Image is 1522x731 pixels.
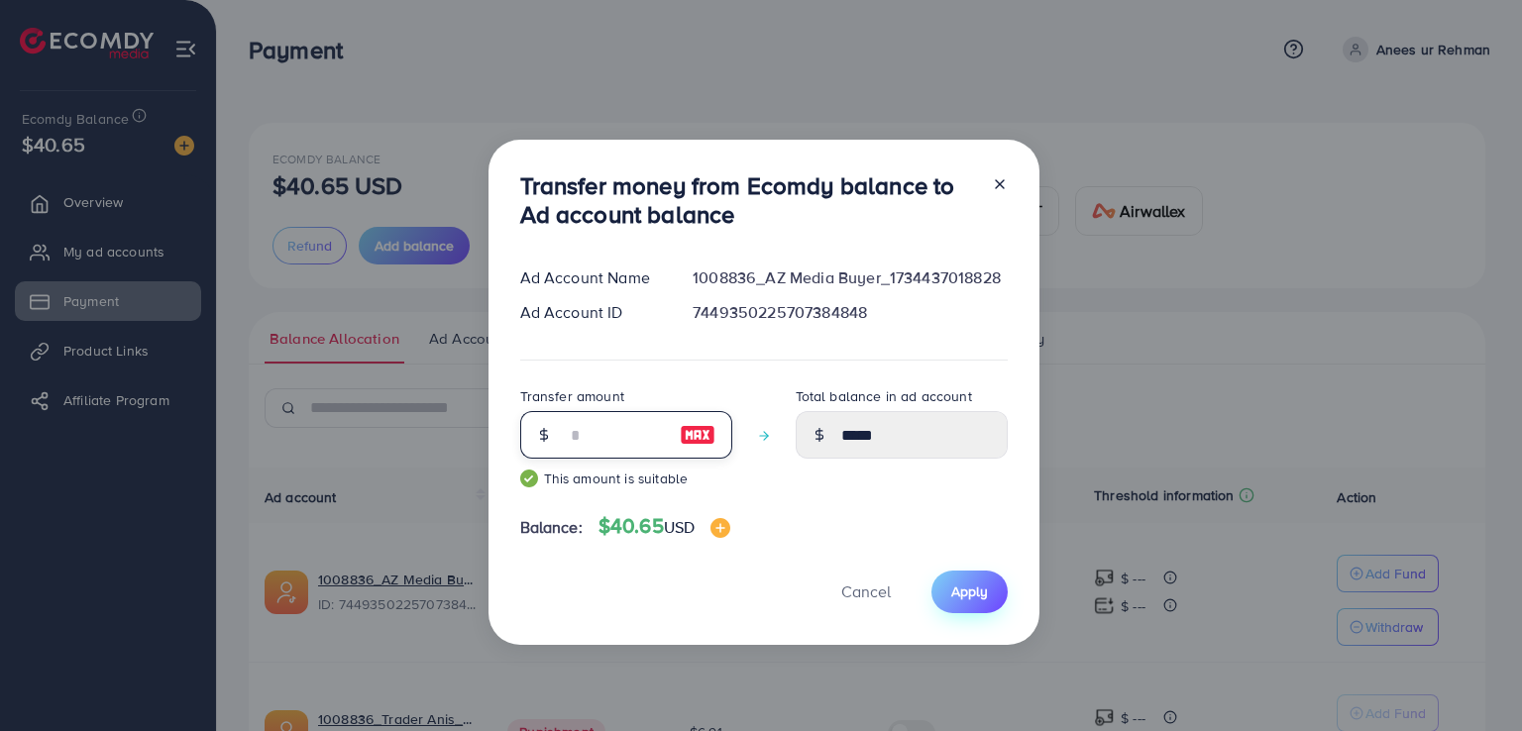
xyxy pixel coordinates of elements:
button: Apply [931,571,1008,613]
label: Transfer amount [520,386,624,406]
img: image [680,423,715,447]
label: Total balance in ad account [796,386,972,406]
div: Ad Account ID [504,301,678,324]
div: Ad Account Name [504,266,678,289]
span: USD [664,516,695,538]
small: This amount is suitable [520,469,732,488]
iframe: Chat [1438,642,1507,716]
button: Cancel [816,571,916,613]
span: Apply [951,581,988,601]
h3: Transfer money from Ecomdy balance to Ad account balance [520,171,976,229]
div: 1008836_AZ Media Buyer_1734437018828 [677,266,1023,289]
img: guide [520,470,538,487]
span: Balance: [520,516,583,539]
img: image [710,518,730,538]
h4: $40.65 [598,514,730,539]
div: 7449350225707384848 [677,301,1023,324]
span: Cancel [841,580,891,602]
